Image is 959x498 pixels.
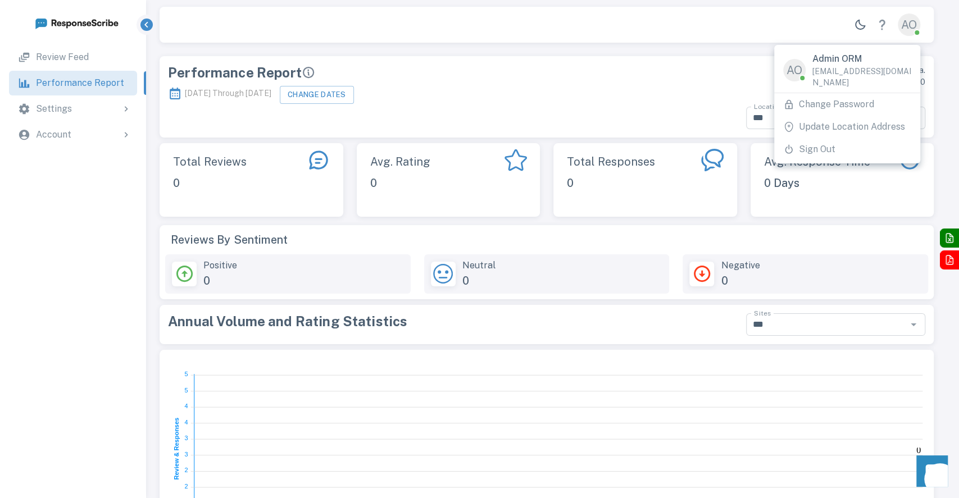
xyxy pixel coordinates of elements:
[774,116,920,138] div: Update Location Address
[812,66,911,88] p: [EMAIL_ADDRESS][DOMAIN_NAME]
[783,59,806,81] div: AO
[774,93,920,116] div: Change Password
[906,447,954,496] iframe: Front Chat
[774,138,920,161] li: Sign Out
[812,52,862,66] p: Admin ORM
